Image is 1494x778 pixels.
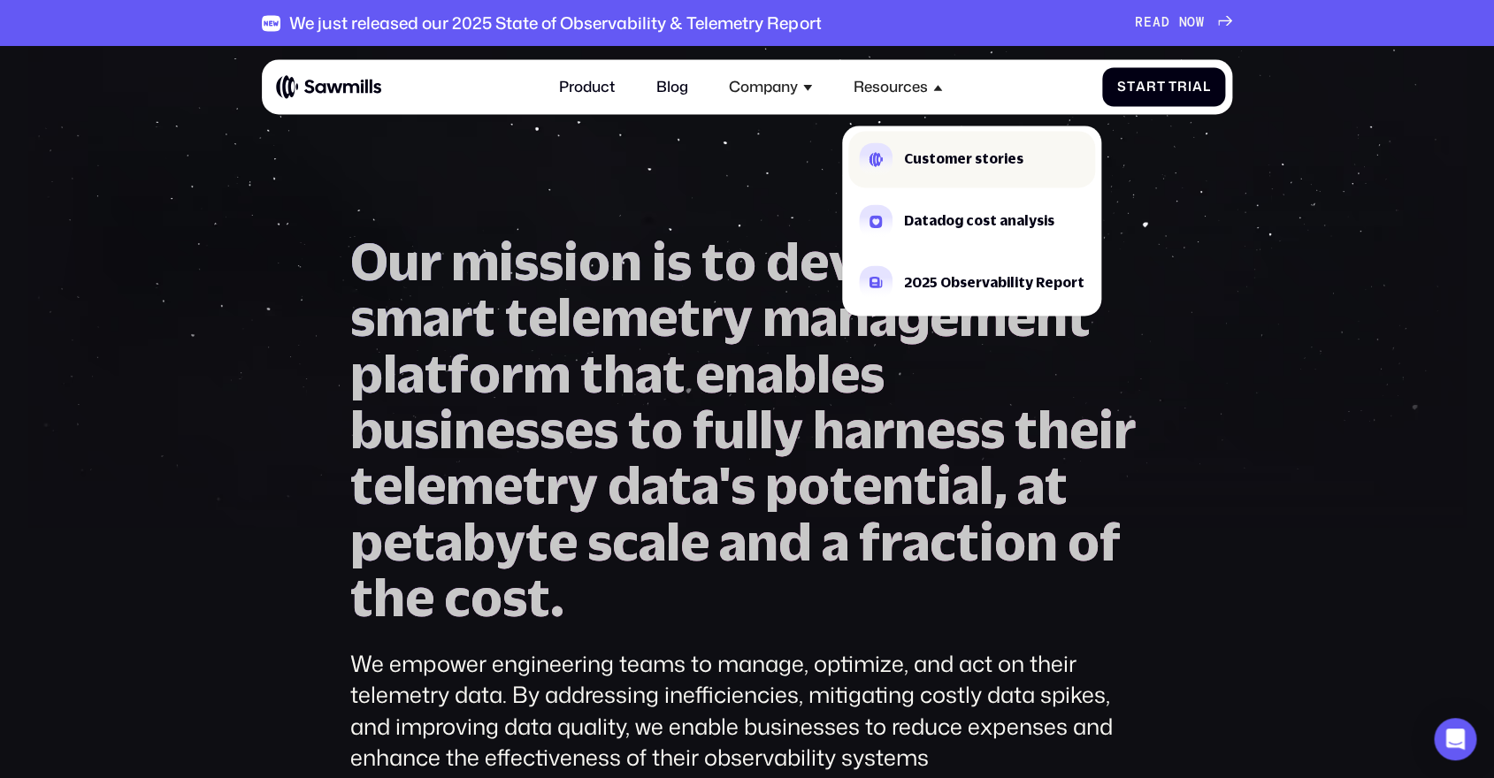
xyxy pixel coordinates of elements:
span: y [495,514,525,569]
span: g [897,289,930,345]
span: r [1145,79,1156,95]
span: r [880,514,902,569]
div: Customer stories [904,153,1023,166]
div: We just released our 2025 State of Observability & Telemetry Report [289,13,821,34]
span: e [926,401,955,457]
span: u [714,401,745,457]
span: a [1191,79,1202,95]
span: n [454,401,486,457]
span: e [1069,401,1099,457]
span: O [350,233,388,289]
div: 2025 Observability Report [904,276,1084,289]
span: a [810,289,838,345]
span: h [373,569,405,625]
span: a [870,289,897,345]
span: a [639,514,666,569]
span: o [578,233,610,289]
span: m [375,289,423,345]
span: f [859,514,880,569]
span: e [548,514,578,569]
span: t [523,457,546,513]
span: E [1144,15,1153,31]
span: y [568,457,598,513]
span: t [472,289,495,345]
span: t [505,289,528,345]
div: Company [717,67,824,108]
span: e [831,346,860,401]
span: s [980,401,1005,457]
span: v [829,233,859,289]
span: p [765,457,798,513]
span: e [853,457,882,513]
span: t [527,569,550,625]
span: r [546,457,568,513]
a: 2025 Observability Report [848,255,1096,310]
span: S [1117,79,1127,95]
span: a [756,346,784,401]
span: d [778,514,812,569]
span: i [499,233,514,289]
span: a [845,401,872,457]
div: Company [729,78,798,95]
span: s [667,233,692,289]
span: . [550,569,564,625]
span: n [894,401,926,457]
span: T [1168,79,1177,95]
span: l [383,346,397,401]
span: l [402,457,417,513]
span: r [501,346,523,401]
span: a [397,346,425,401]
span: o [1068,514,1099,569]
span: i [652,233,667,289]
span: t [956,514,979,569]
span: s [539,233,563,289]
span: R [1135,15,1144,31]
span: a [1017,457,1045,513]
span: i [563,233,578,289]
span: m [762,289,810,345]
span: u [383,401,414,457]
span: s [540,401,564,457]
span: s [350,289,375,345]
span: i [1099,401,1114,457]
span: o [994,514,1026,569]
span: h [1038,401,1069,457]
span: e [800,233,829,289]
span: l [666,514,680,569]
span: N [1178,15,1187,31]
span: t [580,346,603,401]
span: a [952,457,979,513]
span: t [1068,289,1091,345]
span: t [678,289,701,345]
span: m [959,289,1007,345]
span: o [798,457,830,513]
span: r [419,233,441,289]
nav: Resources [842,107,1101,316]
span: r [1114,401,1136,457]
span: r [1177,79,1188,95]
span: o [651,401,683,457]
span: e [1007,289,1036,345]
span: o [724,233,756,289]
span: t [701,233,724,289]
div: Datadog cost analysis [904,214,1054,227]
span: t [628,401,651,457]
span: a [1136,79,1146,95]
span: a [435,514,463,569]
span: o [469,346,501,401]
span: i [937,457,952,513]
span: s [860,346,885,401]
span: ' [719,457,731,513]
span: e [486,401,515,457]
span: u [388,233,419,289]
span: m [523,346,571,401]
span: l [745,401,759,457]
span: p [350,514,383,569]
span: e [417,457,446,513]
a: StartTrial [1102,68,1225,106]
span: s [502,569,527,625]
span: t [1015,401,1038,457]
span: m [446,457,494,513]
span: e [564,401,594,457]
span: e [930,289,959,345]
